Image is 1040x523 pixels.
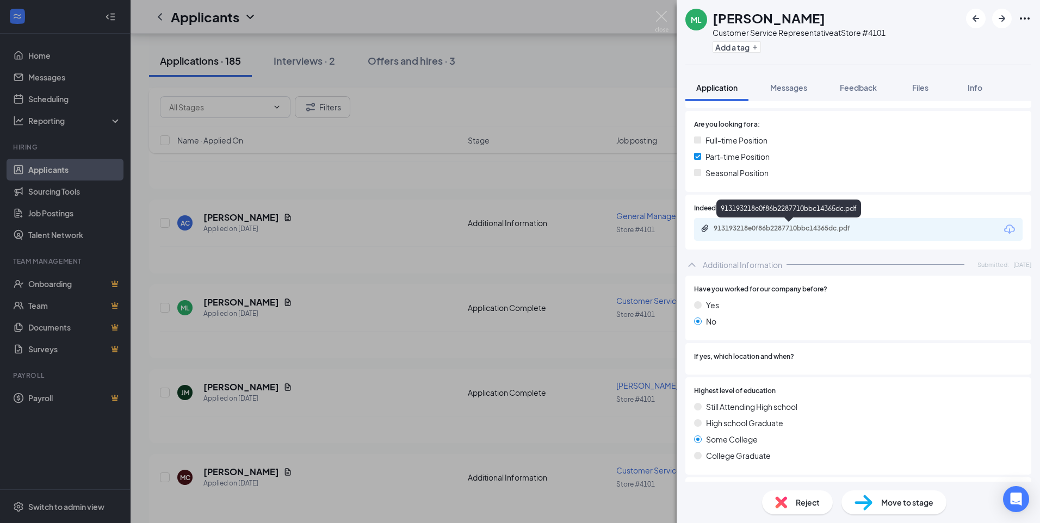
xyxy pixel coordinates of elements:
svg: Paperclip [701,224,709,233]
span: Info [968,83,982,92]
span: High school Graduate [706,417,783,429]
button: ArrowRight [992,9,1012,28]
span: Yes [706,299,719,311]
span: Have you worked for our company before? [694,284,827,295]
span: Full-time Position [705,134,767,146]
span: If yes, which location and when? [694,352,794,362]
span: Files [912,83,928,92]
span: Messages [770,83,807,92]
a: Paperclip913193218e0f86b2287710bbc14365dc.pdf [701,224,877,234]
span: Indeed Resume [694,203,742,214]
svg: ChevronUp [685,258,698,271]
div: ML [691,14,702,25]
span: Part-time Position [705,151,770,163]
div: 913193218e0f86b2287710bbc14365dc.pdf [716,200,861,217]
button: PlusAdd a tag [713,41,761,53]
div: Customer Service Representative at Store #4101 [713,27,886,38]
span: No [706,315,716,327]
span: Some College [706,433,758,445]
span: Are you looking for a: [694,120,760,130]
span: Submitted: [977,260,1009,269]
span: Highest level of education [694,386,776,396]
div: Additional Information [703,259,782,270]
svg: Download [1003,223,1016,236]
span: Feedback [840,83,877,92]
svg: Plus [752,44,758,51]
div: Open Intercom Messenger [1003,486,1029,512]
span: Application [696,83,738,92]
span: Move to stage [881,496,933,508]
button: ArrowLeftNew [966,9,986,28]
svg: Ellipses [1018,12,1031,25]
span: College Graduate [706,450,771,462]
svg: ArrowRight [995,12,1008,25]
span: Reject [796,496,820,508]
svg: ArrowLeftNew [969,12,982,25]
span: [DATE] [1013,260,1031,269]
span: Seasonal Position [705,167,769,179]
h1: [PERSON_NAME] [713,9,825,27]
span: Still Attending High school [706,401,797,413]
div: 913193218e0f86b2287710bbc14365dc.pdf [714,224,866,233]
